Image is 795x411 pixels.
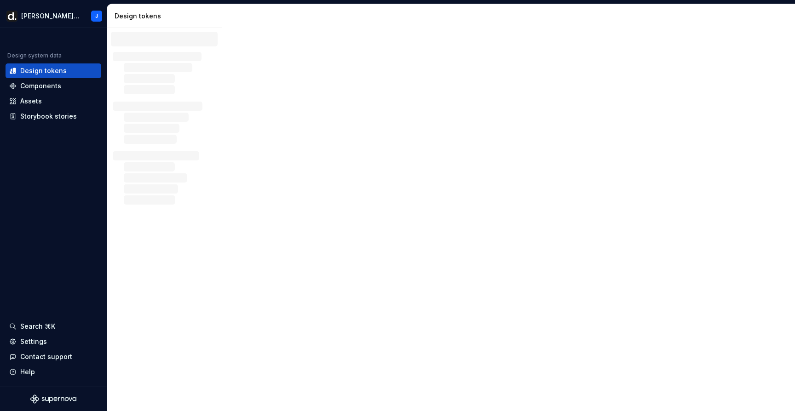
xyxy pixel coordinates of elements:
[20,352,72,361] div: Contact support
[20,112,77,121] div: Storybook stories
[6,94,101,108] a: Assets
[6,319,101,334] button: Search ⌘K
[6,79,101,93] a: Components
[6,349,101,364] button: Contact support
[21,11,80,21] div: [PERSON_NAME] UI
[20,81,61,91] div: Components
[6,11,17,22] img: b918d911-6884-482e-9304-cbecc30deec6.png
[115,11,218,21] div: Design tokens
[20,322,55,331] div: Search ⌘K
[6,334,101,349] a: Settings
[95,12,98,20] div: J
[30,394,76,404] svg: Supernova Logo
[20,66,67,75] div: Design tokens
[20,337,47,346] div: Settings
[6,365,101,379] button: Help
[20,97,42,106] div: Assets
[6,109,101,124] a: Storybook stories
[20,367,35,377] div: Help
[6,63,101,78] a: Design tokens
[7,52,62,59] div: Design system data
[2,6,105,26] button: [PERSON_NAME] UIJ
